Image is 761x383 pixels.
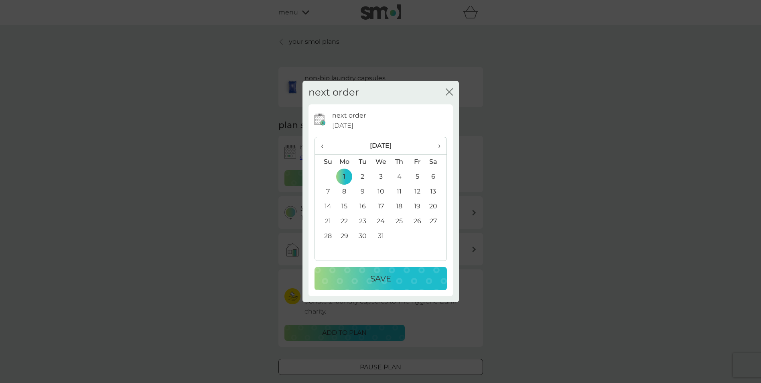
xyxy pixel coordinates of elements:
td: 18 [390,199,408,214]
td: 22 [335,214,354,229]
td: 24 [371,214,390,229]
td: 15 [335,199,354,214]
td: 4 [390,169,408,184]
td: 30 [353,229,371,244]
th: Mo [335,154,354,169]
th: Sa [426,154,446,169]
td: 21 [315,214,335,229]
td: 8 [335,184,354,199]
td: 20 [426,199,446,214]
td: 7 [315,184,335,199]
td: 3 [371,169,390,184]
td: 2 [353,169,371,184]
th: Tu [353,154,371,169]
td: 27 [426,214,446,229]
p: next order [332,110,366,121]
button: Save [315,267,447,290]
td: 1 [335,169,354,184]
th: Th [390,154,408,169]
td: 5 [408,169,426,184]
th: [DATE] [335,137,426,155]
td: 26 [408,214,426,229]
span: [DATE] [332,120,353,131]
span: › [432,137,440,154]
h2: next order [308,87,359,98]
td: 10 [371,184,390,199]
td: 11 [390,184,408,199]
td: 17 [371,199,390,214]
td: 16 [353,199,371,214]
td: 19 [408,199,426,214]
button: close [446,88,453,97]
td: 28 [315,229,335,244]
span: ‹ [321,137,329,154]
td: 12 [408,184,426,199]
th: Fr [408,154,426,169]
td: 6 [426,169,446,184]
td: 25 [390,214,408,229]
td: 14 [315,199,335,214]
td: 29 [335,229,354,244]
th: We [371,154,390,169]
td: 31 [371,229,390,244]
td: 9 [353,184,371,199]
p: Save [370,272,391,285]
td: 23 [353,214,371,229]
th: Su [315,154,335,169]
td: 13 [426,184,446,199]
